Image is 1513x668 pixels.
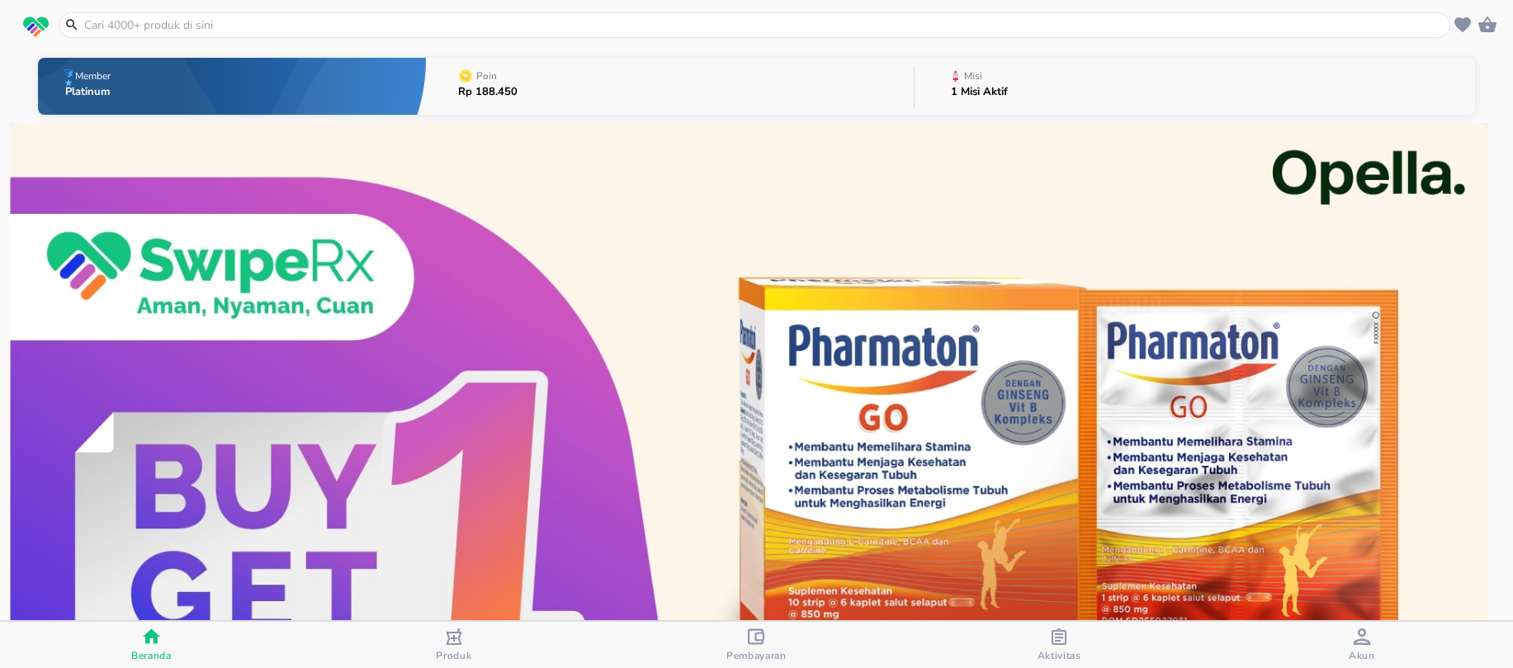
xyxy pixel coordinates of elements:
input: Cari 4000+ produk di sini [83,17,1446,34]
span: Pembayaran [726,649,787,662]
button: Akun [1210,622,1513,668]
button: Pembayaran [605,622,908,668]
p: Misi [964,71,982,81]
p: Member [75,71,111,81]
span: Produk [436,649,471,662]
button: Produk [303,622,606,668]
img: logo_swiperx_s.bd005f3b.svg [23,17,49,38]
button: MemberPlatinum [38,54,426,119]
button: Aktivitas [908,622,1211,668]
span: Akun [1349,649,1375,662]
p: Platinum [65,87,114,97]
span: Aktivitas [1038,649,1081,662]
p: Rp 188.450 [458,87,518,97]
p: Poin [476,71,497,81]
span: Beranda [131,649,172,662]
p: 1 Misi Aktif [951,87,1008,97]
button: Misi1 Misi Aktif [915,54,1475,119]
button: PoinRp 188.450 [426,54,915,119]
